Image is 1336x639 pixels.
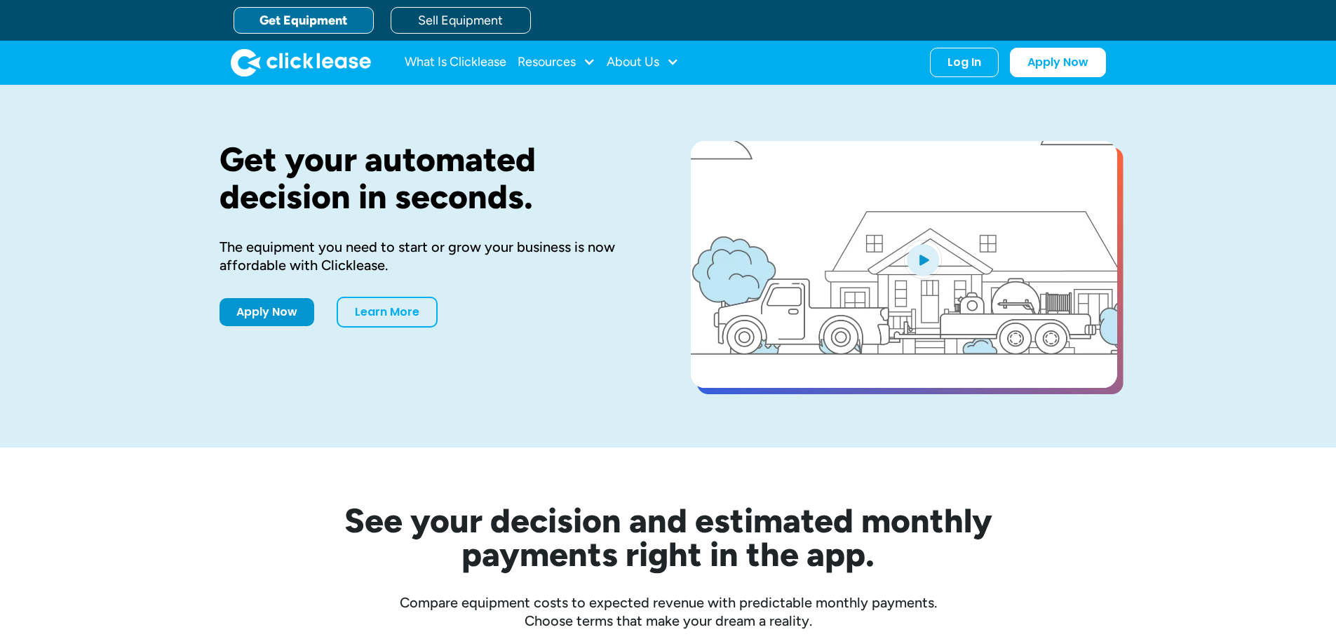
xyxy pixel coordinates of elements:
a: home [231,48,371,76]
a: Apply Now [220,298,314,326]
a: open lightbox [691,141,1117,388]
div: The equipment you need to start or grow your business is now affordable with Clicklease. [220,238,646,274]
a: Sell Equipment [391,7,531,34]
a: Learn More [337,297,438,328]
a: Get Equipment [234,7,374,34]
div: Compare equipment costs to expected revenue with predictable monthly payments. Choose terms that ... [220,593,1117,630]
a: Apply Now [1010,48,1106,77]
a: What Is Clicklease [405,48,506,76]
img: Clicklease logo [231,48,371,76]
div: About Us [607,48,679,76]
h1: Get your automated decision in seconds. [220,141,646,215]
h2: See your decision and estimated monthly payments right in the app. [276,504,1061,571]
div: Log In [947,55,981,69]
div: Resources [518,48,595,76]
img: Blue play button logo on a light blue circular background [904,240,942,279]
